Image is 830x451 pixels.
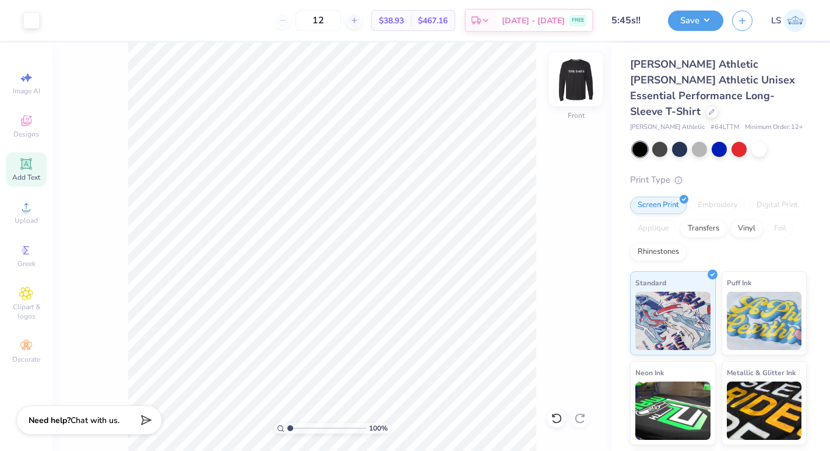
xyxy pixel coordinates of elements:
img: Front [553,56,599,103]
span: [PERSON_NAME] Athletic [PERSON_NAME] Athletic Unisex Essential Performance Long-Sleeve T-Shirt [630,57,795,118]
div: Embroidery [690,197,745,214]
div: Print Type [630,173,807,187]
span: LS [771,14,781,27]
span: [DATE] - [DATE] [502,15,565,27]
img: Standard [635,292,711,350]
div: Digital Print [749,197,806,214]
input: – – [296,10,341,31]
strong: Need help? [29,415,71,426]
span: Standard [635,277,666,289]
span: [PERSON_NAME] Athletic [630,123,705,132]
span: Greek [17,259,36,268]
span: Minimum Order: 12 + [745,123,803,132]
span: Puff Ink [727,277,751,289]
div: Rhinestones [630,243,687,261]
span: Chat with us. [71,415,119,426]
span: Image AI [13,86,40,96]
span: Decorate [12,355,40,364]
span: $38.93 [379,15,404,27]
div: Foil [766,220,794,237]
span: Upload [15,216,38,225]
img: Metallic & Glitter Ink [727,382,802,440]
span: # 64LTTM [711,123,739,132]
img: Leah Smith [784,9,807,32]
a: LS [771,9,807,32]
div: Applique [630,220,677,237]
div: Transfers [680,220,727,237]
img: Puff Ink [727,292,802,350]
span: $467.16 [418,15,448,27]
span: Clipart & logos [6,302,47,321]
input: Untitled Design [602,9,659,32]
span: Add Text [12,173,40,182]
div: Screen Print [630,197,687,214]
div: Vinyl [730,220,763,237]
div: Front [568,110,585,121]
span: FREE [572,16,584,25]
span: 100 % [369,423,388,433]
img: Neon Ink [635,382,711,440]
span: Metallic & Glitter Ink [727,366,796,379]
span: Designs [13,130,39,139]
button: Save [668,11,723,31]
span: Neon Ink [635,366,664,379]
